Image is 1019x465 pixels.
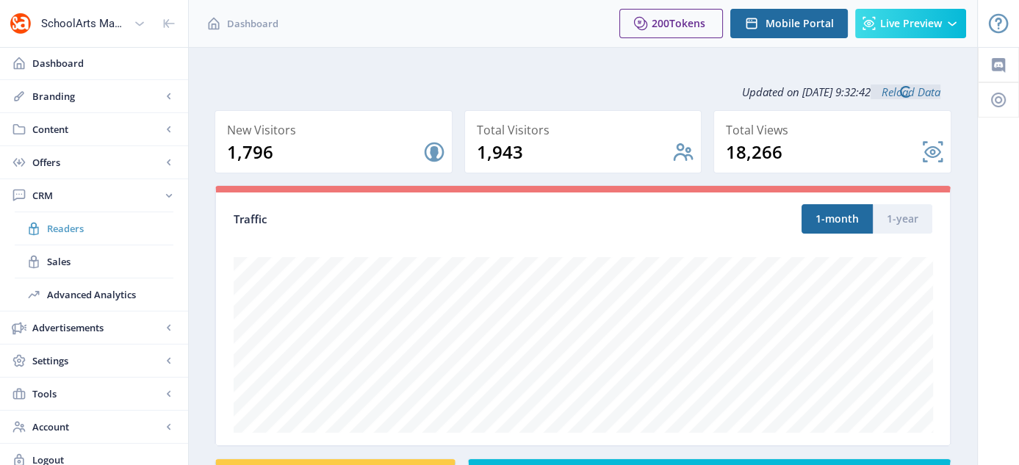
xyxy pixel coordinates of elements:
span: Tokens [669,16,705,30]
span: Advanced Analytics [47,287,173,302]
div: Updated on [DATE] 9:32:42 [215,73,951,110]
div: Total Views [726,120,945,140]
a: Advanced Analytics [15,278,173,311]
button: 1-year [873,204,932,234]
span: Live Preview [880,18,942,29]
span: Tools [32,386,162,401]
span: CRM [32,188,162,203]
img: properties.app_icon.png [9,12,32,35]
span: Content [32,122,162,137]
span: Dashboard [32,56,176,71]
div: Traffic [234,211,583,228]
button: 200Tokens [619,9,723,38]
span: Sales [47,254,173,269]
div: New Visitors [227,120,446,140]
div: 1,796 [227,140,422,164]
span: Branding [32,89,162,104]
a: Sales [15,245,173,278]
span: Advertisements [32,320,162,335]
div: 1,943 [477,140,672,164]
div: Total Visitors [477,120,696,140]
a: Readers [15,212,173,245]
span: Readers [47,221,173,236]
span: Dashboard [227,16,278,31]
div: SchoolArts Magazine [41,7,128,40]
span: Settings [32,353,162,368]
a: Reload Data [871,84,940,99]
span: Offers [32,155,162,170]
span: Mobile Portal [766,18,834,29]
span: Account [32,419,162,434]
button: Live Preview [855,9,966,38]
div: 18,266 [726,140,921,164]
button: 1-month [802,204,873,234]
button: Mobile Portal [730,9,848,38]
